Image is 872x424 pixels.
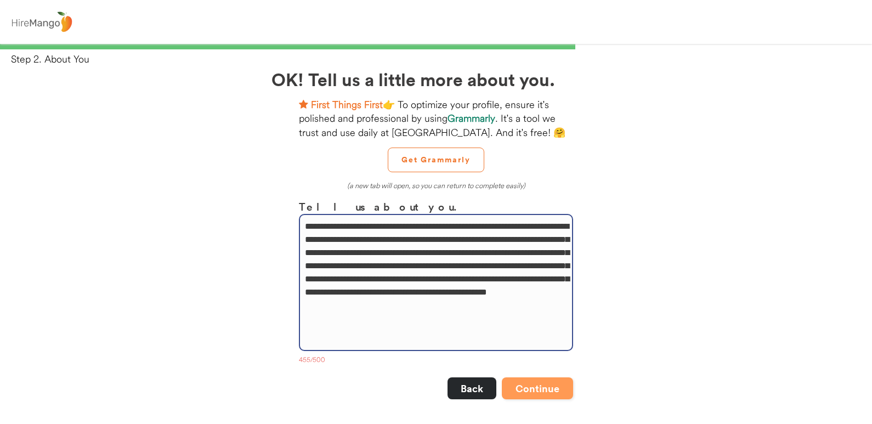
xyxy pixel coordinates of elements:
[347,181,525,190] em: (a new tab will open, so you can return to complete easily)
[11,52,872,66] div: Step 2. About You
[2,44,870,49] div: 66%
[502,377,573,399] button: Continue
[448,112,495,125] strong: Grammarly
[299,199,573,214] h3: Tell us about you.
[271,66,601,92] h2: OK! Tell us a little more about you.
[8,9,75,35] img: logo%20-%20hiremango%20gray.png
[299,98,573,139] div: 👉 To optimize your profile, ensure it's polished and professional by using . It's a tool we trust...
[448,377,496,399] button: Back
[388,148,484,172] button: Get Grammarly
[299,355,573,366] div: 455/500
[311,98,383,111] strong: First Things First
